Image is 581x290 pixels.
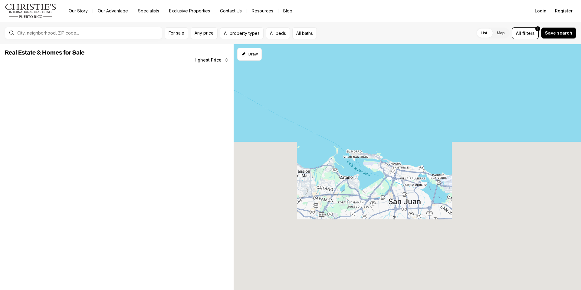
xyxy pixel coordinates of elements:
[247,7,278,15] a: Resources
[476,28,492,38] label: List
[220,27,264,39] button: All property types
[133,7,164,15] a: Specialists
[191,27,218,39] button: Any price
[169,31,184,35] span: For sale
[522,30,535,36] span: filters
[164,7,215,15] a: Exclusive Properties
[512,27,539,39] button: Allfilters1
[545,31,572,35] span: Save search
[541,27,576,39] button: Save search
[551,5,576,17] button: Register
[492,28,510,38] label: Map
[215,7,247,15] button: Contact Us
[195,31,214,35] span: Any price
[64,7,93,15] a: Our Story
[292,27,317,39] button: All baths
[165,27,188,39] button: For sale
[266,27,290,39] button: All beds
[278,7,297,15] a: Blog
[193,58,222,62] span: Highest Price
[516,30,521,36] span: All
[555,8,573,13] span: Register
[237,48,262,61] button: Start drawing
[5,50,84,56] span: Real Estate & Homes for Sale
[5,4,57,18] img: logo
[190,54,232,66] button: Highest Price
[93,7,133,15] a: Our Advantage
[535,8,547,13] span: Login
[531,5,550,17] button: Login
[537,26,538,31] span: 1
